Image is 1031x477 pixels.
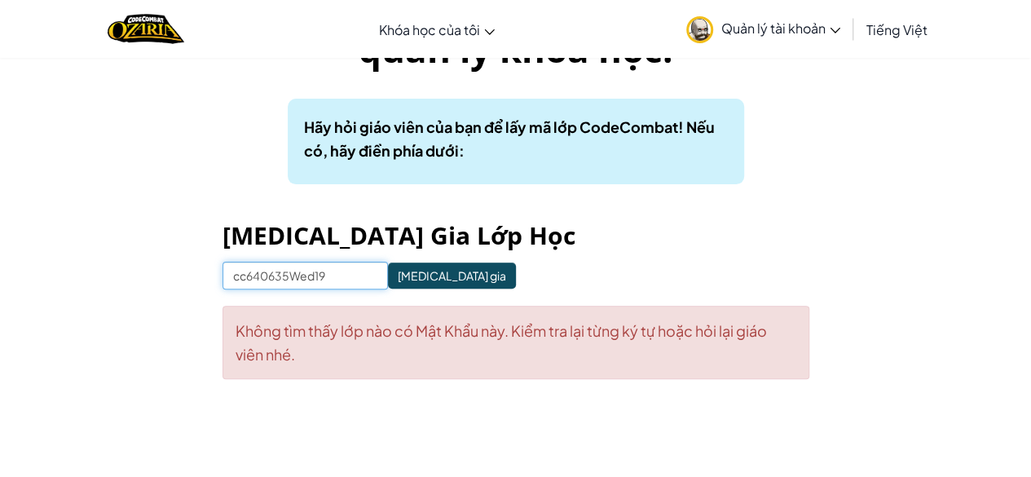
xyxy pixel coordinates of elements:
img: Home [108,12,183,46]
img: avatar [686,16,713,43]
a: Khóa học của tôi [371,7,503,51]
h3: [MEDICAL_DATA] Gia Lớp Học [223,217,809,254]
input: <Enter Class Code> [223,262,388,289]
div: Không tìm thấy lớp nào có Mật Khẩu này. Kiểm tra lại từng ký tự hoặc hỏi lại giáo viên nhé. [223,306,809,379]
span: Khóa học của tôi [379,21,480,38]
span: Quản lý tài khoản [721,20,840,37]
b: Hãy hỏi giáo viên của bạn để lấy mã lớp CodeCombat! Nếu có, hãy điền phía dưới: [304,117,715,160]
a: Quản lý tài khoản [678,3,848,55]
a: Tiếng Việt [858,7,936,51]
span: Tiếng Việt [866,21,927,38]
a: Ozaria by CodeCombat logo [108,12,183,46]
input: [MEDICAL_DATA] gia [388,263,516,289]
